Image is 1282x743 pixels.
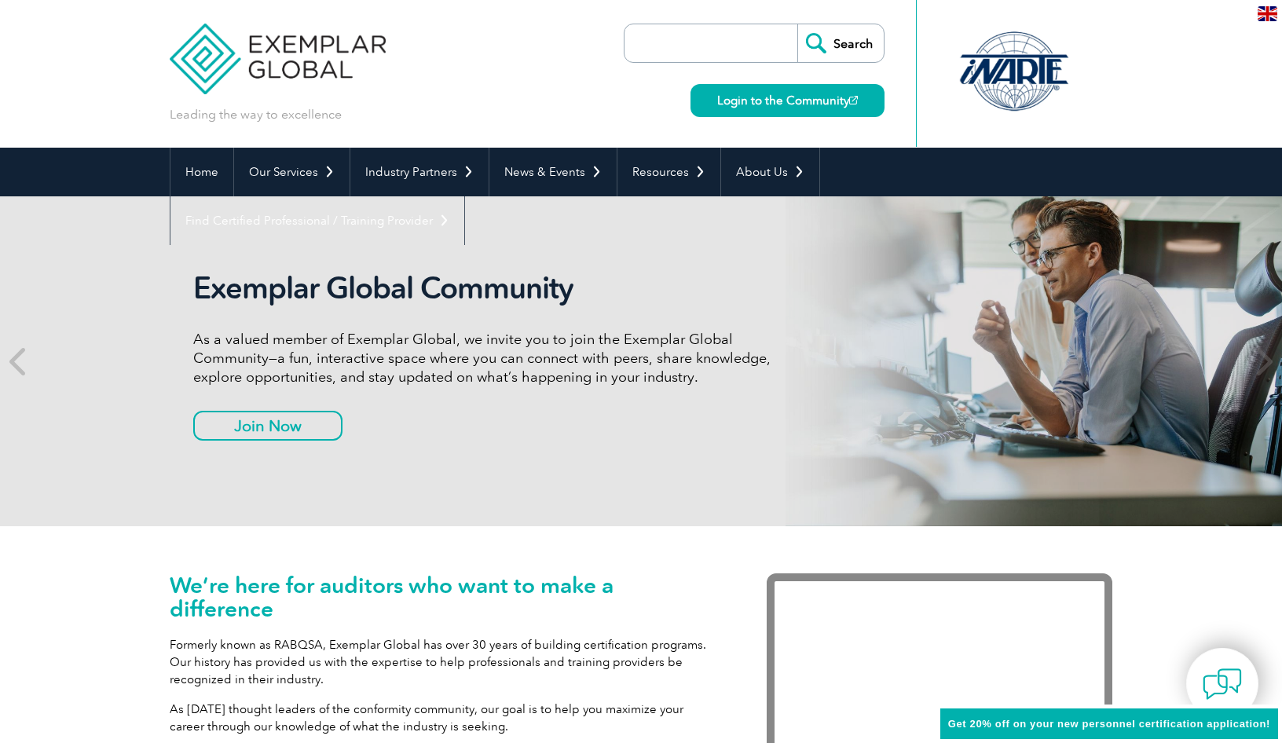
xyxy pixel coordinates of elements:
a: News & Events [489,148,617,196]
a: Join Now [193,411,342,441]
h2: Exemplar Global Community [193,270,782,306]
a: Resources [617,148,720,196]
p: As [DATE] thought leaders of the conformity community, our goal is to help you maximize your care... [170,701,720,735]
a: About Us [721,148,819,196]
img: open_square.png [849,96,858,104]
h1: We’re here for auditors who want to make a difference [170,573,720,620]
img: en [1258,6,1277,21]
span: Get 20% off on your new personnel certification application! [948,718,1270,730]
a: Login to the Community [690,84,885,117]
a: Find Certified Professional / Training Provider [170,196,464,245]
img: contact-chat.png [1203,664,1242,704]
a: Industry Partners [350,148,489,196]
p: Leading the way to excellence [170,106,342,123]
a: Our Services [234,148,350,196]
p: As a valued member of Exemplar Global, we invite you to join the Exemplar Global Community—a fun,... [193,330,782,386]
input: Search [797,24,884,62]
a: Home [170,148,233,196]
p: Formerly known as RABQSA, Exemplar Global has over 30 years of building certification programs. O... [170,636,720,688]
